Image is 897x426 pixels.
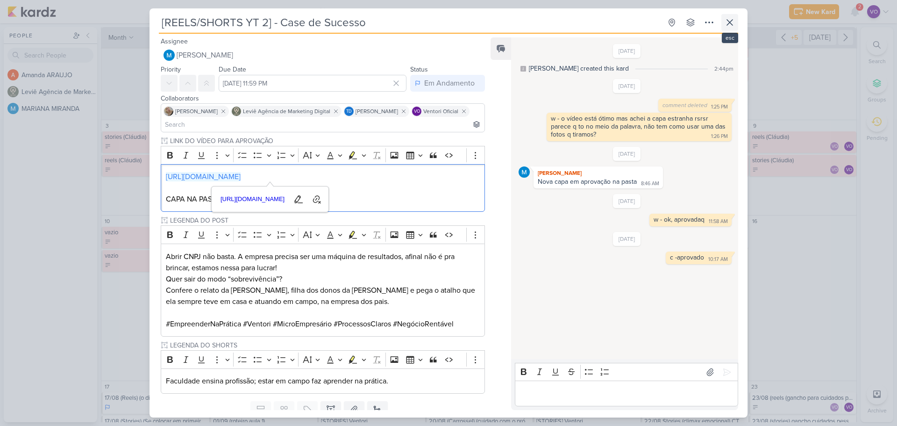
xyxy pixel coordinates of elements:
div: 10:17 AM [708,256,728,263]
p: #EmpreenderNaPrática #Ventori #MicroEmpresário #ProcessosClaros #NegócioRentável [166,318,480,330]
div: Editor editing area: main [515,381,738,406]
input: Untitled Kard [159,14,662,31]
a: [URL][DOMAIN_NAME] [166,172,241,181]
a: [URL][DOMAIN_NAME] [217,192,288,207]
span: Ventori Oficial [423,107,458,116]
div: Editor toolbar [161,146,485,164]
label: Assignee [161,37,188,45]
p: CAPA NA PASTA [166,194,480,205]
input: Select a date [219,75,406,92]
div: Editor toolbar [161,225,485,244]
div: 11:58 AM [709,218,728,225]
span: [PERSON_NAME] [175,107,218,116]
input: Untitled text [168,216,485,225]
div: 1:26 PM [711,133,728,140]
span: Leviê Agência de Marketing Digital [243,107,330,116]
span: [PERSON_NAME] [356,107,398,116]
div: 8:46 AM [641,180,659,188]
span: [PERSON_NAME] [177,50,233,61]
div: Ventori Oficial [412,107,421,116]
div: [PERSON_NAME] created this kard [529,64,629,73]
input: Search [163,119,483,130]
div: w - ok, aprovadaq [654,216,705,224]
div: Editor editing area: main [161,164,485,212]
div: 2:44pm [714,65,733,73]
p: Abrir CNPJ não basta. A empresa precisa ser uma máquina de resultados, afinal não é pra brincar, ... [166,251,480,307]
div: esc [722,33,738,43]
div: Em Andamento [424,78,475,89]
label: Priority [161,65,181,73]
div: 1:25 PM [711,103,728,111]
input: Untitled text [168,340,485,350]
button: [PERSON_NAME] [161,47,485,64]
img: Leviê Agência de Marketing Digital [232,107,241,116]
label: Due Date [219,65,246,73]
div: c -aprovado [670,253,704,261]
div: Editor toolbar [161,350,485,368]
button: Em Andamento [410,75,485,92]
div: Thais de carvalho [344,107,354,116]
p: Faculdade ensina profissão; estar em campo faz aprender na prática. [166,375,480,387]
div: [PERSON_NAME] [535,168,661,178]
img: MARIANA MIRANDA [164,50,175,61]
span: [URL][DOMAIN_NAME] [218,194,288,205]
img: MARIANA MIRANDA [519,166,530,178]
div: Collaborators [161,94,485,103]
span: comment deleted [662,102,707,108]
div: w - o vídeo está ótimo mas achei a capa estranha rsrsr parece q to no meio da palavra, não tem co... [551,115,727,138]
div: Editor editing area: main [161,368,485,394]
img: Sarah Violante [164,107,173,116]
p: VO [414,109,420,114]
label: Status [410,65,428,73]
input: Untitled text [168,136,485,146]
p: Td [346,109,352,114]
div: Editor toolbar [515,363,738,381]
div: Nova capa em aprovação na pasta [538,178,637,186]
div: Editor editing area: main [161,244,485,337]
